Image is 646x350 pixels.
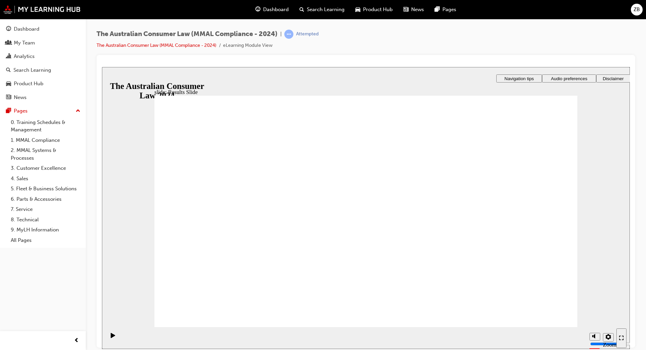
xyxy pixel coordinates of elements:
div: playback controls [3,260,15,282]
div: Pages [14,107,28,115]
nav: slide navigation [514,260,525,282]
a: 7. Service [8,204,83,215]
div: News [14,94,27,101]
div: Product Hub [14,80,43,88]
button: Pages [3,105,83,117]
span: search-icon [6,67,11,73]
span: car-icon [6,81,11,87]
button: Navigation tips [394,7,440,15]
a: 9. MyLH Information [8,225,83,235]
a: Analytics [3,50,83,63]
input: volume [488,274,532,280]
a: 1. MMAL Compliance [8,135,83,146]
span: Search Learning [307,6,345,13]
div: Search Learning [13,66,51,74]
span: up-icon [76,107,80,116]
a: My Team [3,37,83,49]
button: Enter full-screen (Ctrl+Alt+F) [514,261,525,281]
a: 2. MMAL Systems & Processes [8,145,83,163]
a: Search Learning [3,64,83,76]
span: ZB [634,6,640,13]
span: learningRecordVerb_ATTEMPT-icon [284,30,293,39]
a: 8. Technical [8,215,83,225]
span: people-icon [6,40,11,46]
div: Attempted [296,31,319,37]
span: pages-icon [435,5,440,14]
a: The Australian Consumer Law (MMAL Compliance - 2024) [97,42,216,48]
div: My Team [14,39,35,47]
div: Dashboard [14,25,39,33]
button: Mute (Ctrl+Alt+M) [488,266,498,274]
a: 4. Sales [8,173,83,184]
span: prev-icon [74,337,79,345]
a: 5. Fleet & Business Solutions [8,184,83,194]
span: news-icon [6,95,11,101]
a: guage-iconDashboard [250,3,294,17]
span: News [411,6,424,13]
span: Navigation tips [402,9,432,14]
span: search-icon [299,5,304,14]
span: guage-icon [255,5,260,14]
a: car-iconProduct Hub [350,3,398,17]
button: Disclaimer [494,7,528,15]
span: guage-icon [6,26,11,32]
button: DashboardMy TeamAnalyticsSearch LearningProduct HubNews [3,22,83,105]
button: Audio preferences [440,7,494,15]
span: Product Hub [363,6,393,13]
span: Disclaimer [501,9,522,14]
span: car-icon [355,5,360,14]
a: search-iconSearch Learning [294,3,350,17]
a: 6. Parts & Accessories [8,194,83,204]
a: pages-iconPages [429,3,462,17]
span: Dashboard [263,6,289,13]
a: 0. Training Schedules & Management [8,117,83,135]
img: mmal [3,5,81,14]
span: | [280,30,282,38]
a: All Pages [8,235,83,246]
a: Product Hub [3,77,83,90]
a: Dashboard [3,23,83,35]
div: misc controls [484,260,511,282]
span: The Australian Consumer Law (MMAL Compliance - 2024) [97,30,278,38]
button: Play (Ctrl+Alt+P) [3,265,15,277]
button: ZB [631,4,643,15]
a: 3. Customer Excellence [8,163,83,173]
span: news-icon [403,5,408,14]
span: pages-icon [6,108,11,114]
a: news-iconNews [398,3,429,17]
button: Settings [501,266,512,275]
span: chart-icon [6,54,11,60]
label: Zoom to fit [501,275,514,294]
div: Analytics [14,53,35,60]
a: News [3,91,83,104]
li: eLearning Module View [223,42,273,50]
span: Pages [442,6,456,13]
span: Audio preferences [449,9,485,14]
